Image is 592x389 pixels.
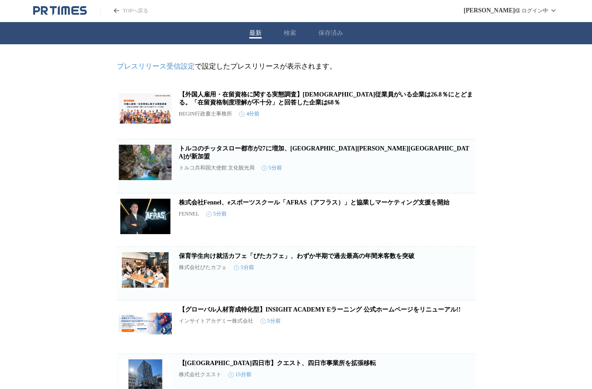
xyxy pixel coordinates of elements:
time: 5分前 [262,164,282,172]
a: 【グローバル人材育成特化型】INSIGHT ACADEMY Eラーニング 公式ホームページをリニューアル!! [179,306,461,313]
span: [PERSON_NAME] [464,7,515,14]
img: 【外国人雇用・在留資格に関する実態調査】外国人従業員がいる企業は26.8％にとどまる。「在留資格制度理解が不十分」と回答した企業は68％ [119,91,172,126]
time: 5分前 [206,210,227,218]
img: 保育学生向け就活カフェ「ぴたカフェ」、わずか半期で過去最高の年間来客数を突破 [119,252,172,288]
time: 15分前 [228,371,252,378]
p: 株式会社クエスト [179,371,221,378]
p: BEGIN行政書士事務所 [179,110,232,118]
a: プレスリリース受信設定 [117,62,195,70]
time: 5分前 [234,264,254,271]
button: 保存済み [318,29,343,37]
time: 4分前 [239,110,259,118]
button: 検索 [284,29,296,37]
p: インサイトアカデミー株式会社 [179,317,253,325]
time: 5分前 [260,317,281,325]
p: トルコ共和国大使館 文化観光局 [179,164,255,172]
a: 【外国人雇用・在留資格に関する実態調査】[DEMOGRAPHIC_DATA]従業員がいる企業は26.8％にとどまる。「在留資格制度理解が不十分」と回答した企業は68％ [179,91,473,106]
p: 株式会社ぴたカフェ [179,264,227,271]
img: 株式会社Fennel、eスポーツスクール「AFRAS（アフラス）」と協業しマーケティング支援を開始 [119,199,172,234]
a: 【[GEOGRAPHIC_DATA]四日市】クエスト、四日市事業所を拡張移転 [179,360,376,366]
a: 株式会社Fennel、eスポーツスクール「AFRAS（アフラス）」と協業しマーケティング支援を開始 [179,199,449,206]
p: FENNEL [179,211,199,217]
a: 保育学生向け就活カフェ「ぴたカフェ」、わずか半期で過去最高の年間来客数を突破 [179,253,414,259]
p: で設定したプレスリリースが表示されます。 [117,62,476,71]
a: トルコのチッタスロー都市が27に増加、[GEOGRAPHIC_DATA][PERSON_NAME][GEOGRAPHIC_DATA]が新加盟 [179,145,469,160]
a: PR TIMESのトップページはこちら [33,5,87,16]
img: 【グローバル人材育成特化型】INSIGHT ACADEMY Eラーニング 公式ホームページをリニューアル!! [119,306,172,341]
a: PR TIMESのトップページはこちら [100,7,148,15]
img: トルコのチッタスロー都市が27に増加、デニズリ県チャメリ村が新加盟 [119,145,172,180]
button: 最新 [249,29,262,37]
